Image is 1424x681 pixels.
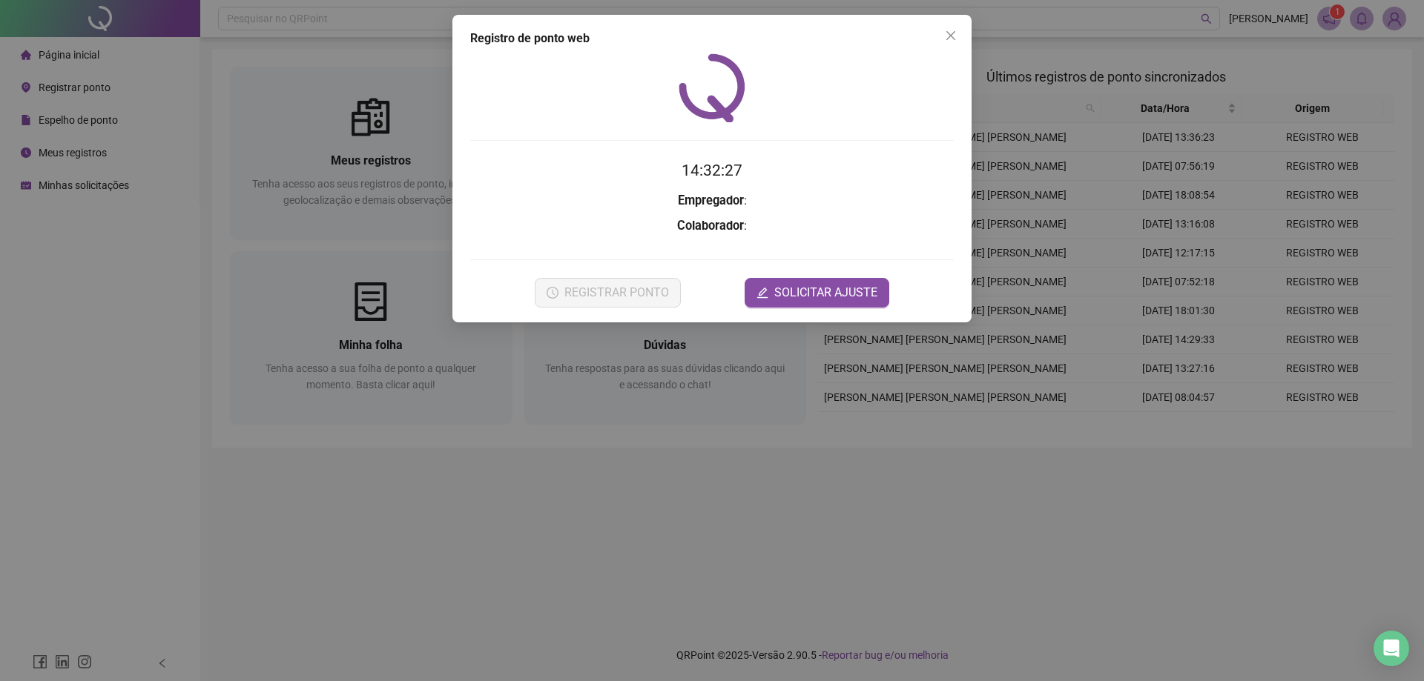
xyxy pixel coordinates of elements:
[678,193,744,207] strong: Empregador
[945,30,957,41] span: close
[939,24,963,47] button: Close
[470,30,954,47] div: Registro de ponto web
[679,53,745,122] img: QRPoint
[756,287,768,299] span: edit
[535,278,681,308] button: REGISTRAR PONTO
[1374,631,1409,666] div: Open Intercom Messenger
[470,216,954,236] h3: :
[745,278,889,308] button: editSOLICITAR AJUSTE
[677,219,744,233] strong: Colaborador
[682,162,742,179] time: 14:32:27
[470,191,954,210] h3: :
[774,284,877,302] span: SOLICITAR AJUSTE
